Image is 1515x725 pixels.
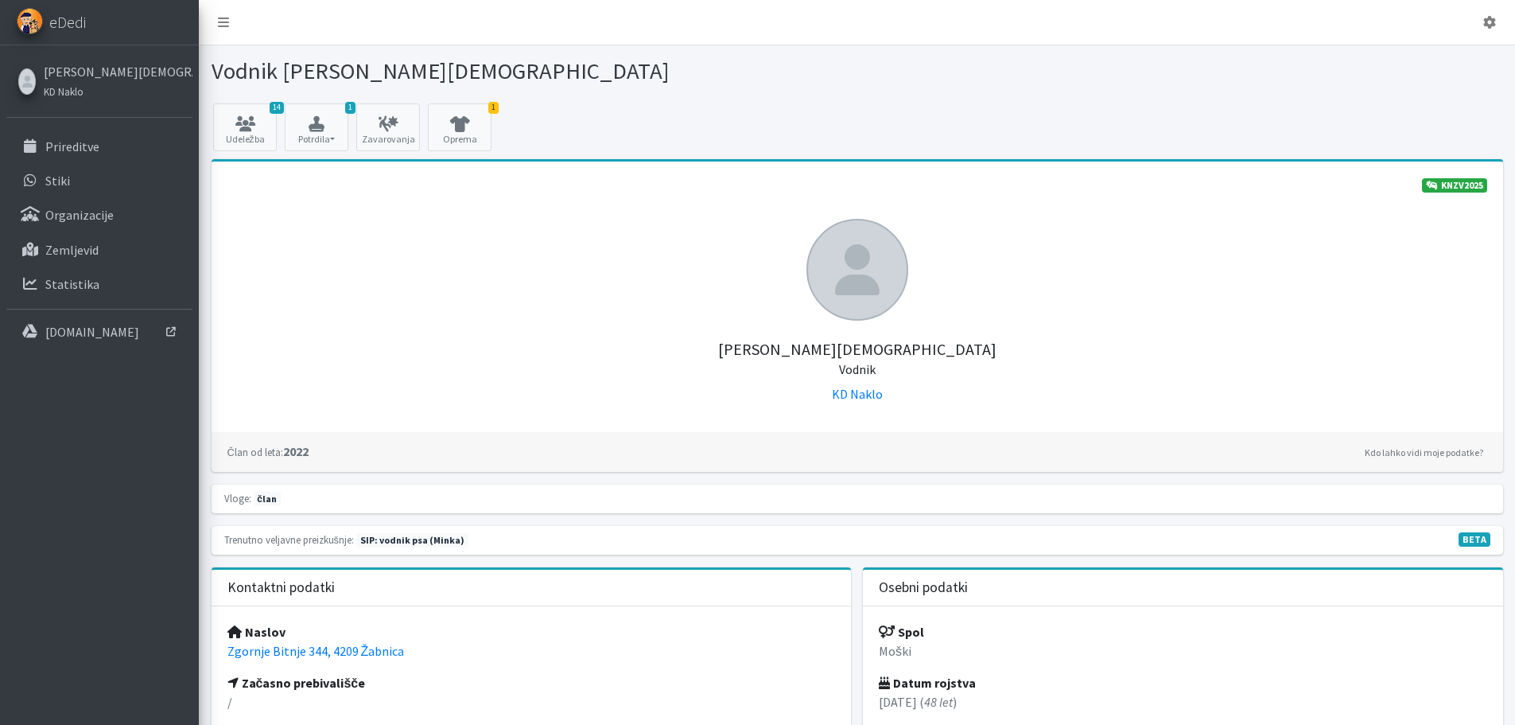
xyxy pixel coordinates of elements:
[227,321,1487,378] h5: [PERSON_NAME][DEMOGRAPHIC_DATA]
[428,103,491,151] a: 1 Oprema
[45,324,139,340] p: [DOMAIN_NAME]
[227,579,335,596] h3: Kontaktni podatki
[285,103,348,151] button: 1 Potrdila
[45,207,114,223] p: Organizacije
[6,316,192,348] a: [DOMAIN_NAME]
[17,8,43,34] img: eDedi
[227,675,366,691] strong: Začasno prebivališče
[879,641,1487,661] p: Moški
[254,492,281,506] span: član
[224,533,354,546] small: Trenutno veljavne preizkušnje:
[879,675,976,691] strong: Datum rojstva
[213,103,277,151] a: 14 Udeležba
[356,103,420,151] a: Zavarovanja
[6,131,192,162] a: Prireditve
[212,57,852,85] h1: Vodnik [PERSON_NAME][DEMOGRAPHIC_DATA]
[488,102,499,114] span: 1
[45,173,70,189] p: Stiki
[6,165,192,197] a: Stiki
[44,81,188,100] a: KD Naklo
[6,268,192,300] a: Statistika
[879,692,1487,711] p: [DATE] ( )
[924,694,953,710] em: 48 let
[879,579,968,596] h3: Osebni podatki
[1422,178,1487,193] a: KNZV2025
[1459,532,1490,547] span: V fazi razvoja
[44,85,84,98] small: KD Naklo
[345,102,355,114] span: 1
[45,138,99,154] p: Prireditve
[49,10,86,34] span: eDedi
[45,276,99,292] p: Statistika
[832,386,883,402] a: KD Naklo
[1361,443,1487,462] a: Kdo lahko vidi moje podatke?
[45,242,99,258] p: Zemljevid
[227,624,286,640] strong: Naslov
[6,234,192,266] a: Zemljevid
[44,62,188,81] a: [PERSON_NAME][DEMOGRAPHIC_DATA]
[227,446,283,458] small: Član od leta:
[879,624,924,640] strong: Spol
[227,643,405,659] a: Zgornje Bitnje 344, 4209 Žabnica
[6,199,192,231] a: Organizacije
[270,102,284,114] span: 14
[839,361,876,377] small: Vodnik
[356,533,468,548] span: Naslednja preizkušnja: jesen 2026
[227,443,309,459] strong: 2022
[224,492,251,505] small: Vloge:
[227,692,836,711] p: /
